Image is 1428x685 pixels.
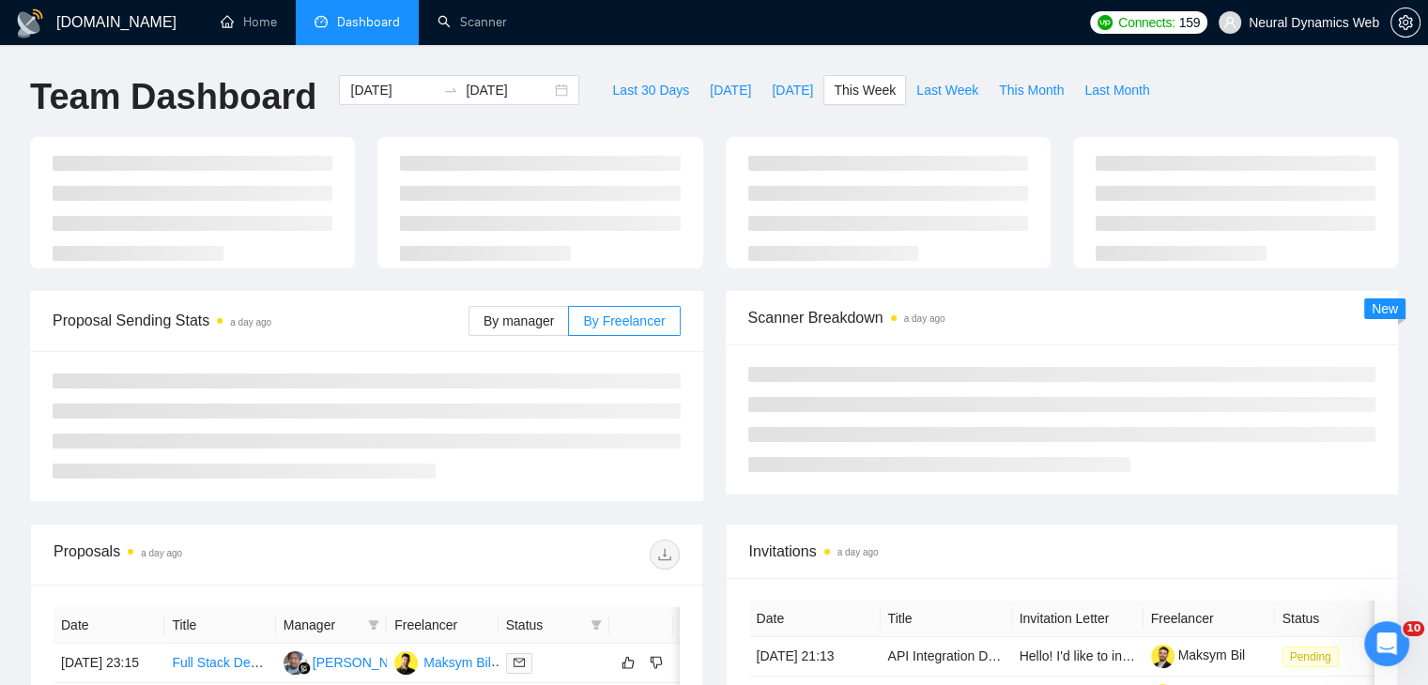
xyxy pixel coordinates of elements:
[617,651,639,674] button: like
[368,619,379,631] span: filter
[1403,621,1424,636] span: 10
[394,654,491,669] a: MBMaksym Bil
[164,607,275,644] th: Title
[1151,647,1246,662] a: Maksym Bil
[837,547,879,557] time: a day ago
[772,80,813,100] span: [DATE]
[583,313,665,328] span: By Freelancer
[164,644,275,683] td: Full Stack Developer for SaaS dashboard (React & Node)
[1391,15,1420,30] span: setting
[823,75,906,105] button: This Week
[906,75,989,105] button: Last Week
[443,83,458,98] span: to
[602,75,699,105] button: Last 30 Days
[313,652,421,673] div: [PERSON_NAME]
[284,651,307,675] img: AS
[761,75,823,105] button: [DATE]
[423,652,491,673] div: Maksym Bil
[1282,647,1339,667] span: Pending
[53,309,468,332] span: Proposal Sending Stats
[230,317,271,327] time: a day ago
[54,540,366,570] div: Proposals
[1275,601,1406,637] th: Status
[394,651,418,675] img: MB
[1098,15,1113,30] img: upwork-logo.png
[1084,80,1149,100] span: Last Month
[916,80,978,100] span: Last Week
[1372,301,1398,316] span: New
[172,655,508,670] a: Full Stack Developer for SaaS dashboard (React & Node)
[1390,8,1420,38] button: setting
[645,651,668,674] button: dislike
[591,619,602,631] span: filter
[710,80,751,100] span: [DATE]
[466,80,551,100] input: End date
[989,75,1074,105] button: This Month
[1390,15,1420,30] a: setting
[221,14,277,30] a: homeHome
[364,611,383,639] span: filter
[15,8,45,38] img: logo
[650,655,663,670] span: dislike
[276,607,387,644] th: Manager
[881,637,1012,677] td: API Integration Developer – PioneerRx & Podium (Automated SMS Messaging)
[315,15,328,28] span: dashboard
[749,637,881,677] td: [DATE] 21:13
[699,75,761,105] button: [DATE]
[30,75,316,119] h1: Team Dashboard
[337,14,400,30] span: Dashboard
[484,313,554,328] span: By manager
[1012,601,1144,637] th: Invitation Letter
[748,306,1376,329] span: Scanner Breakdown
[904,313,945,324] time: a day ago
[749,540,1375,563] span: Invitations
[612,80,689,100] span: Last 30 Days
[54,644,164,683] td: [DATE] 23:15
[54,607,164,644] th: Date
[506,615,583,635] span: Status
[284,615,361,635] span: Manager
[1118,12,1175,33] span: Connects:
[350,80,436,100] input: Start date
[387,607,498,644] th: Freelancer
[1223,16,1236,29] span: user
[587,611,606,639] span: filter
[1282,648,1346,663] a: Pending
[298,662,311,675] img: gigradar-bm.png
[514,657,525,668] span: mail
[141,548,182,558] time: a day ago
[749,601,881,637] th: Date
[1364,621,1409,666] iframe: Intercom live chat
[1144,601,1275,637] th: Freelancer
[443,83,458,98] span: swap-right
[1074,75,1159,105] button: Last Month
[438,14,507,30] a: searchScanner
[888,648,1351,663] a: API Integration Developer – PioneerRx & Podium (Automated SMS Messaging)
[284,654,421,669] a: AS[PERSON_NAME]
[834,80,896,100] span: This Week
[881,601,1012,637] th: Title
[999,80,1064,100] span: This Month
[622,655,635,670] span: like
[1151,645,1175,668] img: c1AlYDFYbuxMHegs0NCa8Xv8HliH1CzkfE6kDB-pnfyy_5Yrd6IxOiw9sHaUmVfAsS
[1179,12,1200,33] span: 159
